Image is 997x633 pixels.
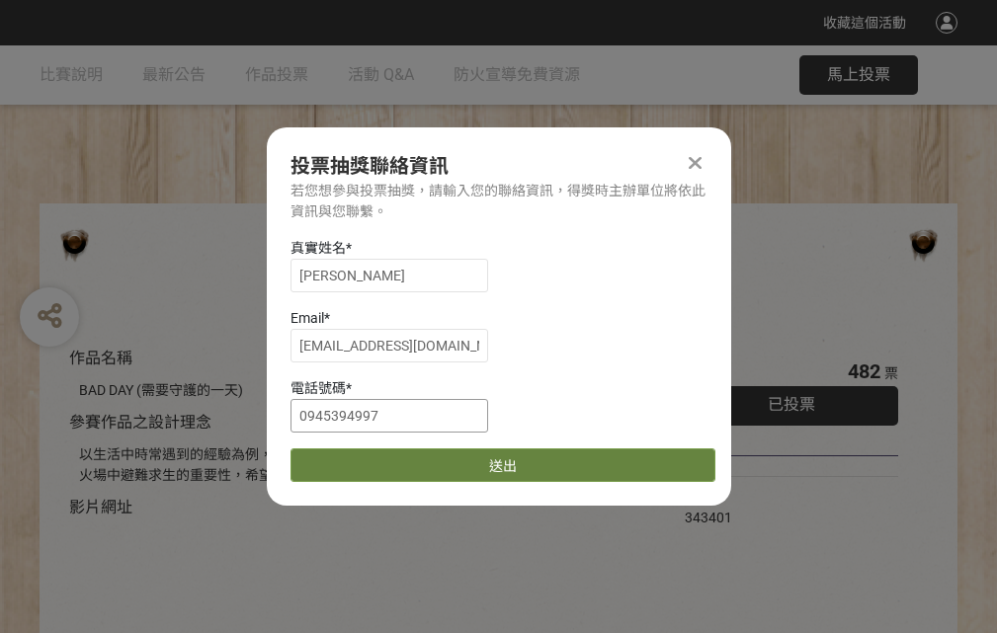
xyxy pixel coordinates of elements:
div: 以生活中時常遇到的經驗為例，透過對比的方式宣傳住宅用火災警報器、家庭逃生計畫及火場中避難求生的重要性，希望透過趣味的短影音讓更多人認識到更多的防火觀念。 [79,444,625,486]
span: 作品名稱 [69,349,132,367]
button: 送出 [291,448,715,482]
iframe: Facebook Share [737,487,836,507]
span: 電話號碼 [291,380,346,396]
span: 影片網址 [69,498,132,516]
a: 防火宣導免費資源 [454,45,580,105]
span: 防火宣導免費資源 [454,65,580,84]
span: 作品投票 [245,65,308,84]
a: 最新公告 [142,45,206,105]
button: 馬上投票 [799,55,918,95]
span: Email [291,310,324,326]
div: 投票抽獎聯絡資訊 [291,151,707,181]
span: 482 [848,359,880,383]
span: 比賽說明 [40,65,103,84]
a: 比賽說明 [40,45,103,105]
div: 若您想參與投票抽獎，請輸入您的聯絡資訊，得獎時主辦單位將依此資訊與您聯繫。 [291,181,707,222]
span: 已投票 [768,395,815,414]
span: 票 [884,365,898,381]
span: 馬上投票 [827,65,890,84]
a: 活動 Q&A [348,45,414,105]
span: 活動 Q&A [348,65,414,84]
span: 最新公告 [142,65,206,84]
div: BAD DAY (需要守護的一天) [79,380,625,401]
span: 收藏這個活動 [823,15,906,31]
a: 作品投票 [245,45,308,105]
span: 參賽作品之設計理念 [69,413,211,432]
span: 真實姓名 [291,240,346,256]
